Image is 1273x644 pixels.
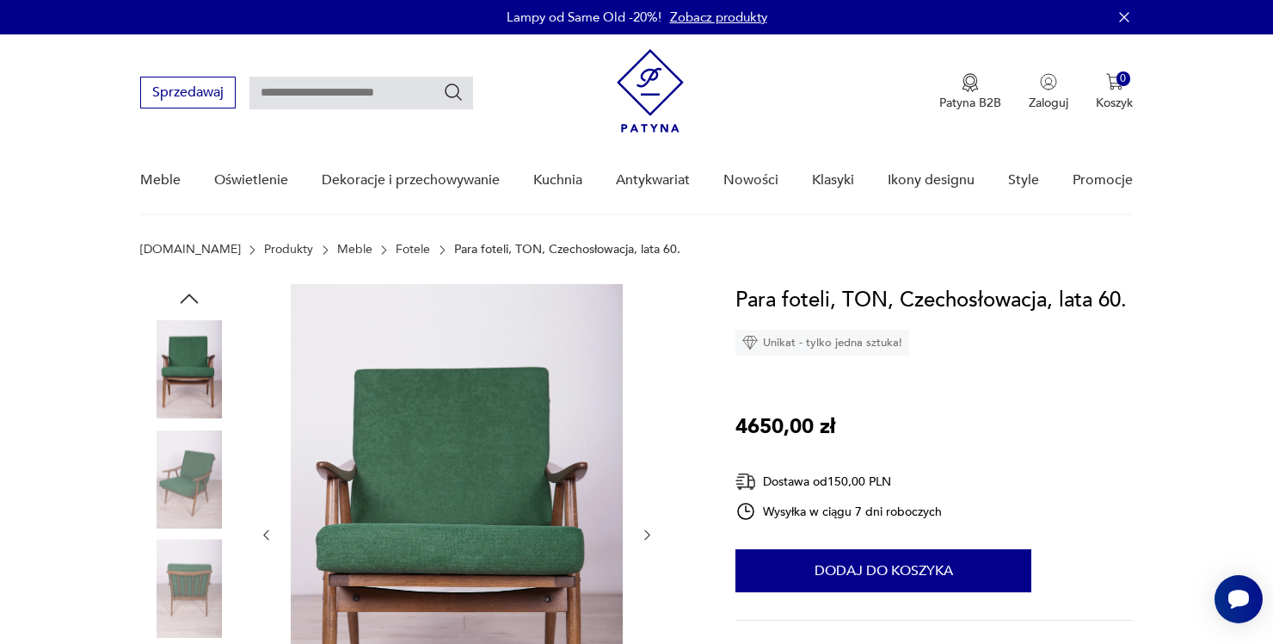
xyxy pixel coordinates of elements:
[1215,575,1263,623] iframe: Smartsupp widget button
[140,88,236,100] a: Sprzedawaj
[617,49,684,133] img: Patyna - sklep z meblami i dekoracjami vintage
[140,147,181,214] a: Meble
[1116,71,1131,86] div: 0
[888,147,975,214] a: Ikony designu
[533,147,582,214] a: Kuchnia
[1040,73,1057,90] img: Ikonka użytkownika
[1106,73,1123,90] img: Ikona koszyka
[214,147,288,214] a: Oświetlenie
[742,335,758,350] img: Ikona diamentu
[735,284,1127,317] h1: Para foteli, TON, Czechosłowacja, lata 60.
[337,243,372,257] a: Meble
[723,147,778,214] a: Nowości
[939,95,1001,111] p: Patyna B2B
[396,243,430,257] a: Fotele
[812,147,854,214] a: Klasyki
[443,82,464,102] button: Szukaj
[962,73,979,92] img: Ikona medalu
[140,243,241,257] a: [DOMAIN_NAME]
[1029,73,1068,111] button: Zaloguj
[735,471,756,492] img: Ikona dostawy
[735,471,942,492] div: Dostawa od 150,00 PLN
[735,549,1031,592] button: Dodaj do koszyka
[1096,73,1133,111] button: 0Koszyk
[140,540,238,638] img: Zdjęcie produktu Para foteli, TON, Czechosłowacja, lata 60.
[140,320,238,418] img: Zdjęcie produktu Para foteli, TON, Czechosłowacja, lata 60.
[735,501,942,522] div: Wysyłka w ciągu 7 dni roboczych
[507,9,661,26] p: Lampy od Same Old -20%!
[616,147,690,214] a: Antykwariat
[1096,95,1133,111] p: Koszyk
[1029,95,1068,111] p: Zaloguj
[264,243,313,257] a: Produkty
[140,430,238,528] img: Zdjęcie produktu Para foteli, TON, Czechosłowacja, lata 60.
[454,243,680,257] p: Para foteli, TON, Czechosłowacja, lata 60.
[735,411,835,443] p: 4650,00 zł
[735,330,909,356] div: Unikat - tylko jedna sztuka!
[939,73,1001,111] button: Patyna B2B
[1073,147,1133,214] a: Promocje
[140,77,236,108] button: Sprzedawaj
[1008,147,1039,214] a: Style
[939,73,1001,111] a: Ikona medaluPatyna B2B
[670,9,767,26] a: Zobacz produkty
[322,147,500,214] a: Dekoracje i przechowywanie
